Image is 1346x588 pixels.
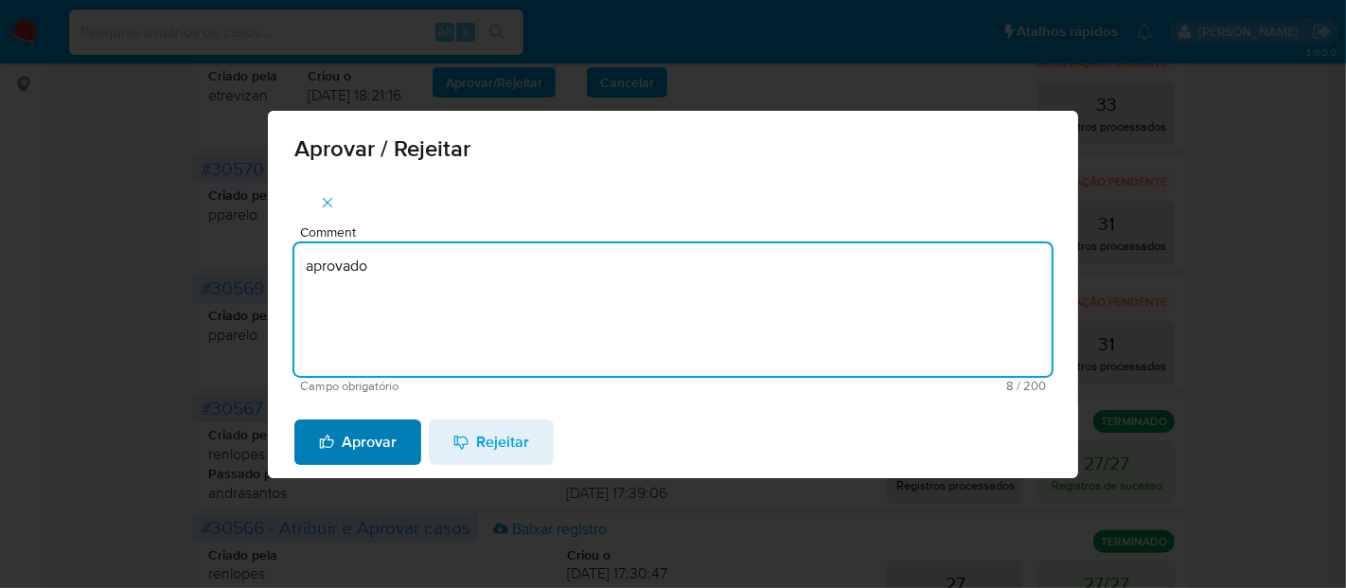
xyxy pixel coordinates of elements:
[300,225,1057,240] span: Comment
[319,421,397,463] span: Aprovar
[453,421,529,463] span: Rejeitar
[429,419,554,465] button: Rejeitar
[673,380,1046,392] span: Máximo 200 caracteres
[294,419,421,465] button: Aprovar
[294,137,1052,160] span: Aprovar / Rejeitar
[300,380,673,393] span: Campo obrigatório
[294,243,1052,376] textarea: aprovado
